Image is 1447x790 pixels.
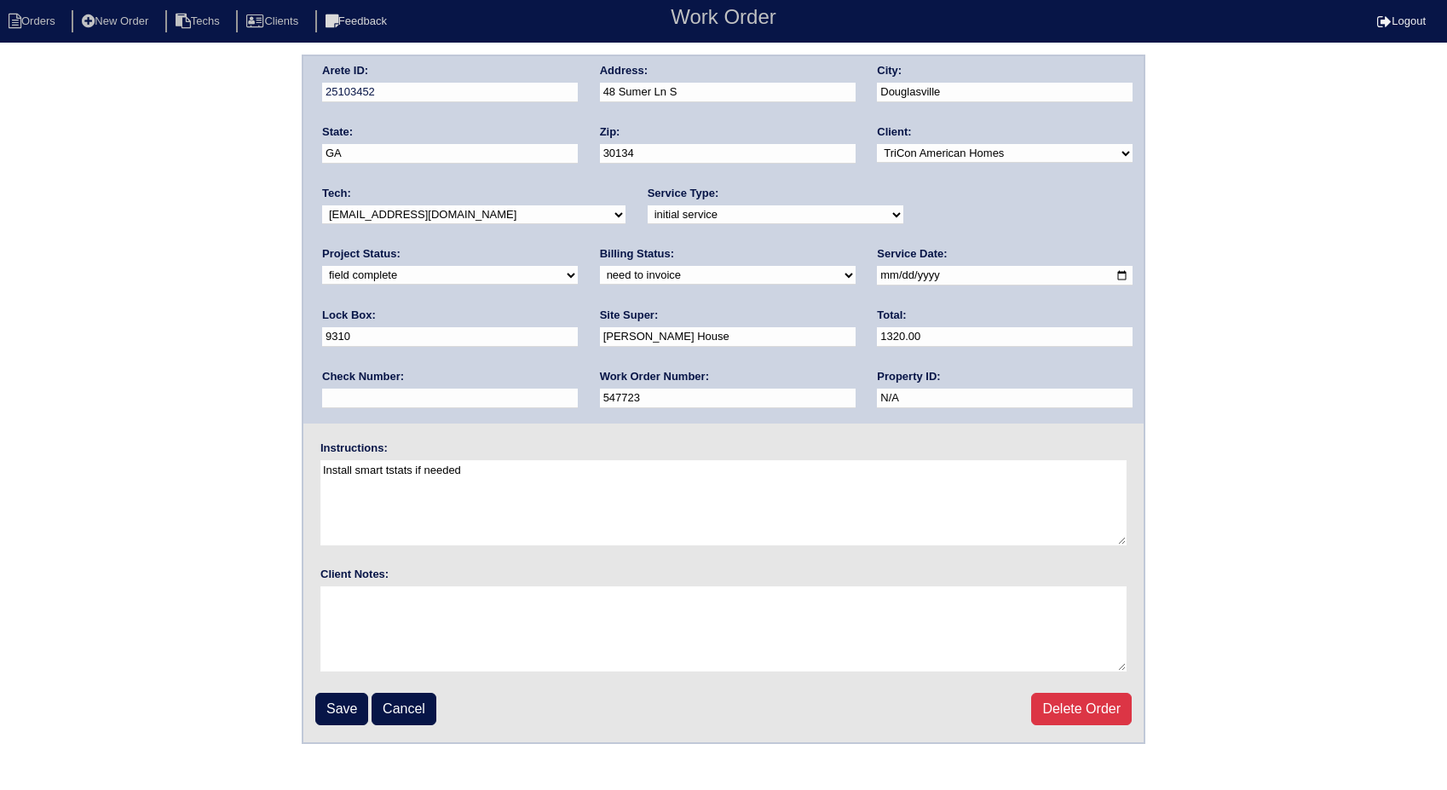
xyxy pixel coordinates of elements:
[165,10,233,33] li: Techs
[600,246,674,262] label: Billing Status:
[1031,693,1132,725] a: Delete Order
[322,63,368,78] label: Arete ID:
[877,124,911,140] label: Client:
[320,460,1127,545] textarea: Install smart tstats if needed
[600,63,648,78] label: Address:
[320,441,388,456] label: Instructions:
[322,124,353,140] label: State:
[322,186,351,201] label: Tech:
[322,308,376,323] label: Lock Box:
[72,10,162,33] li: New Order
[648,186,719,201] label: Service Type:
[315,10,401,33] li: Feedback
[877,369,940,384] label: Property ID:
[600,369,709,384] label: Work Order Number:
[600,308,659,323] label: Site Super:
[600,124,620,140] label: Zip:
[877,308,906,323] label: Total:
[1377,14,1426,27] a: Logout
[372,693,436,725] a: Cancel
[877,63,902,78] label: City:
[165,14,233,27] a: Techs
[320,567,389,582] label: Client Notes:
[315,693,368,725] input: Save
[236,14,312,27] a: Clients
[600,83,856,102] input: Enter a location
[322,246,401,262] label: Project Status:
[236,10,312,33] li: Clients
[322,369,404,384] label: Check Number:
[877,246,947,262] label: Service Date:
[72,14,162,27] a: New Order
